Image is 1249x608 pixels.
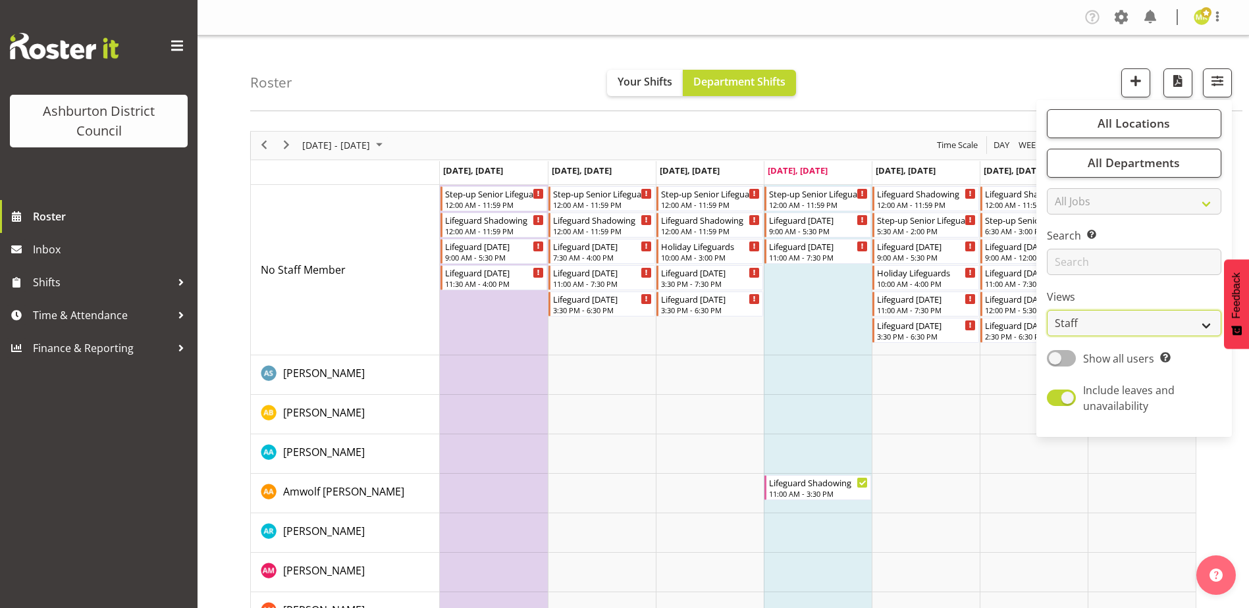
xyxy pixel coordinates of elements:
div: No Staff Member"s event - Lifeguard Wednesday Begin From Wednesday, September 24, 2025 at 3:30:00... [656,291,763,317]
div: No Staff Member"s event - Lifeguard Thursday Begin From Thursday, September 25, 2025 at 11:00:00 ... [764,239,871,264]
img: Rosterit website logo [10,33,119,59]
button: All Locations [1047,109,1221,138]
label: Search [1047,228,1221,243]
span: All Departments [1088,155,1180,170]
div: Lifeguard Shadowing [445,213,544,226]
span: [PERSON_NAME] [283,445,365,459]
td: Andrew Rankin resource [251,513,440,553]
div: Ashburton District Council [23,101,174,141]
button: Feedback - Show survey [1224,259,1249,349]
td: Alex Bateman resource [251,395,440,434]
span: [PERSON_NAME] [283,524,365,538]
div: No Staff Member"s event - Lifeguard Friday Begin From Friday, September 26, 2025 at 3:30:00 PM GM... [872,318,979,343]
div: No Staff Member"s event - Lifeguard Tuesday Begin From Tuesday, September 23, 2025 at 7:30:00 AM ... [548,239,655,264]
div: No Staff Member"s event - Step-up Senior Lifeguard Begin From Thursday, September 25, 2025 at 12:... [764,186,871,211]
div: No Staff Member"s event - Lifeguard Wednesday Begin From Wednesday, September 24, 2025 at 3:30:00... [656,265,763,290]
div: Lifeguard [DATE] [877,292,976,305]
span: [PERSON_NAME] [283,563,365,578]
td: No Staff Member resource [251,185,440,355]
div: No Staff Member"s event - Lifeguard Monday Begin From Monday, September 22, 2025 at 11:30:00 AM G... [440,265,547,290]
div: 12:00 AM - 11:59 PM [553,226,652,236]
span: Shifts [33,272,171,292]
div: Lifeguard [DATE] [445,240,544,253]
button: September 2025 [300,137,388,153]
span: No Staff Member [261,263,346,277]
div: Holiday Lifeguards [661,240,760,253]
div: Lifeguard [DATE] [877,240,976,253]
span: Include leaves and unavailability [1083,383,1175,413]
td: Anna Mattson resource [251,553,440,592]
div: 5:30 AM - 2:00 PM [877,226,976,236]
div: Lifeguard [DATE] [985,292,1084,305]
div: 12:00 AM - 11:59 PM [985,199,1084,210]
div: 9:00 AM - 5:30 PM [445,252,544,263]
div: 11:00 AM - 7:30 PM [877,305,976,315]
span: [DATE], [DATE] [660,165,720,176]
div: 10:00 AM - 3:00 PM [661,252,760,263]
span: All Locations [1098,115,1170,131]
div: No Staff Member"s event - Lifeguard Tuesday Begin From Tuesday, September 23, 2025 at 3:30:00 PM ... [548,291,655,317]
div: Lifeguard [DATE] [985,318,1084,332]
div: 11:00 AM - 7:30 PM [769,252,868,263]
td: Amwolf Artz resource [251,474,440,513]
a: [PERSON_NAME] [283,365,365,381]
button: All Departments [1047,149,1221,178]
div: No Staff Member"s event - Step-up Senior Lifeguard Begin From Wednesday, September 24, 2025 at 12... [656,186,763,211]
div: No Staff Member"s event - Lifeguard Saturday Begin From Saturday, September 27, 2025 at 9:00:00 A... [980,239,1087,264]
div: 12:00 AM - 11:59 PM [553,199,652,210]
span: Time Scale [936,137,979,153]
div: No Staff Member"s event - Lifeguard Saturday Begin From Saturday, September 27, 2025 at 12:00:00 ... [980,291,1087,317]
span: Show all users [1083,351,1154,366]
div: 12:00 AM - 11:59 PM [661,199,760,210]
button: Timeline Week [1017,137,1044,153]
span: Your Shifts [618,74,672,89]
button: Add a new shift [1121,68,1150,97]
div: Lifeguard [DATE] [985,266,1084,279]
a: [PERSON_NAME] [283,444,365,460]
div: No Staff Member"s event - Lifeguard Monday Begin From Monday, September 22, 2025 at 9:00:00 AM GM... [440,239,547,264]
td: Abbie Shirley resource [251,355,440,395]
a: No Staff Member [261,262,346,278]
div: Lifeguard Shadowing [553,213,652,226]
div: 12:00 AM - 11:59 PM [877,199,976,210]
div: 9:00 AM - 5:30 PM [769,226,868,236]
span: Amwolf [PERSON_NAME] [283,484,404,499]
div: Lifeguard [DATE] [553,266,652,279]
div: 3:30 PM - 6:30 PM [553,305,652,315]
button: Next [278,137,296,153]
div: Lifeguard [DATE] [769,240,868,253]
div: Step-up Senior Lifeguard [661,187,760,200]
div: Step-up Senior Lifeguard [769,187,868,200]
div: Step-up Senior Lifeguard [553,187,652,200]
div: No Staff Member"s event - Lifeguard Shadowing Begin From Monday, September 22, 2025 at 12:00:00 A... [440,213,547,238]
div: Lifeguard [DATE] [553,292,652,305]
div: No Staff Member"s event - Lifeguard Tuesday Begin From Tuesday, September 23, 2025 at 11:00:00 AM... [548,265,655,290]
div: Lifeguard [DATE] [769,213,868,226]
img: help-xxl-2.png [1209,569,1223,582]
span: Inbox [33,240,191,259]
div: Lifeguard [DATE] [985,240,1084,253]
div: 10:00 AM - 4:00 PM [877,278,976,289]
div: No Staff Member"s event - Lifeguard Friday Begin From Friday, September 26, 2025 at 11:00:00 AM G... [872,291,979,317]
button: Timeline Day [992,137,1012,153]
div: Lifeguard Shadowing [661,213,760,226]
div: Lifeguard [DATE] [877,318,976,332]
label: Views [1047,289,1221,305]
div: 12:00 PM - 5:30 PM [985,305,1084,315]
div: Step-up Senior Lifeguard [445,187,544,200]
div: No Staff Member"s event - Lifeguard Shadowing Begin From Tuesday, September 23, 2025 at 12:00:00 ... [548,213,655,238]
span: [PERSON_NAME] [283,405,365,420]
span: [DATE], [DATE] [876,165,936,176]
button: Department Shifts [683,70,796,96]
div: No Staff Member"s event - Step-up Senior Lifeguard Begin From Friday, September 26, 2025 at 5:30:... [872,213,979,238]
div: 11:30 AM - 4:00 PM [445,278,544,289]
span: Feedback [1231,272,1242,318]
a: [PERSON_NAME] [283,523,365,539]
a: [PERSON_NAME] [283,405,365,420]
div: next period [275,132,298,159]
span: Time & Attendance [33,305,171,325]
div: Lifeguard [DATE] [445,266,544,279]
div: 9:00 AM - 5:30 PM [877,252,976,263]
span: [PERSON_NAME] [283,366,365,380]
div: 9:00 AM - 12:00 PM [985,252,1084,263]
